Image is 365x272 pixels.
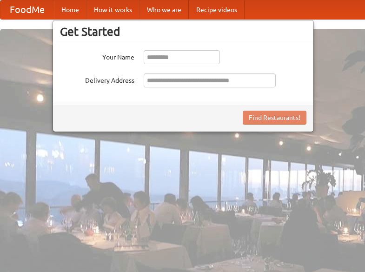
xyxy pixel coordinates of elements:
[0,0,54,19] a: FoodMe
[86,0,139,19] a: How it works
[60,25,306,39] h3: Get Started
[60,50,134,62] label: Your Name
[189,0,245,19] a: Recipe videos
[54,0,86,19] a: Home
[60,73,134,85] label: Delivery Address
[139,0,189,19] a: Who we are
[243,111,306,125] button: Find Restaurants!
